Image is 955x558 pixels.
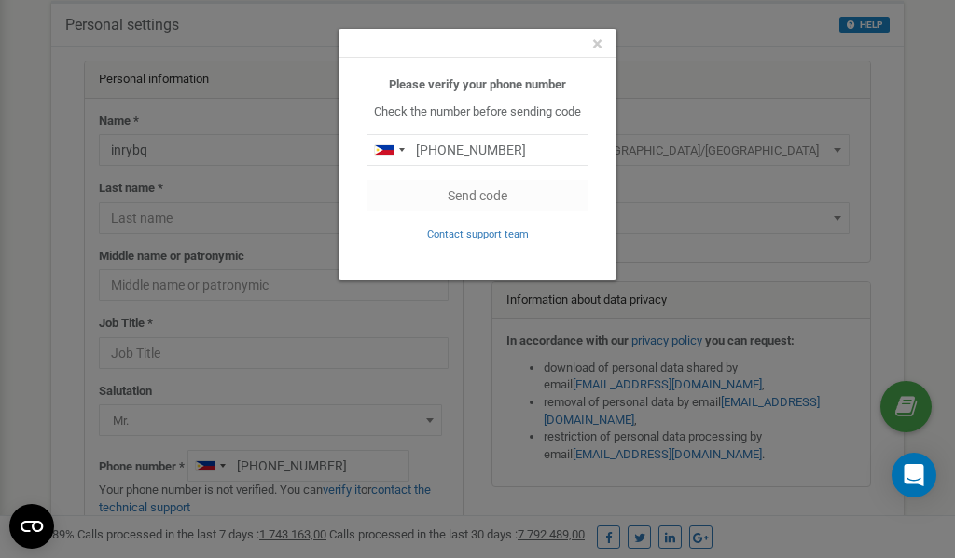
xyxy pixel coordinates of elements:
button: Send code [367,180,588,211]
b: Please verify your phone number [389,77,566,91]
span: × [592,33,602,55]
input: 0905 123 4567 [367,134,588,166]
p: Check the number before sending code [367,103,588,121]
a: Contact support team [427,226,529,240]
button: Close [592,34,602,54]
div: Telephone country code [367,135,410,165]
div: Open Intercom Messenger [892,453,936,497]
small: Contact support team [427,228,529,240]
button: Open CMP widget [9,504,54,549]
